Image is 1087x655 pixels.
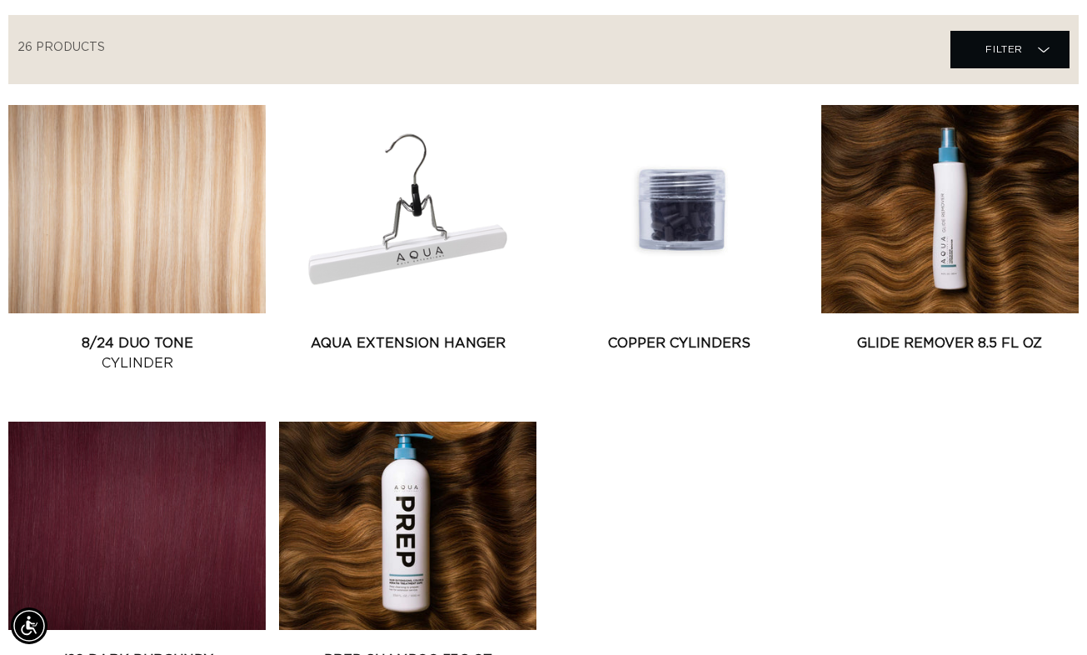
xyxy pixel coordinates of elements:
span: Filter [985,33,1023,65]
summary: Filter [950,31,1070,68]
span: 26 products [17,42,105,53]
a: Glide Remover 8.5 fl oz [821,333,1079,353]
a: 8/24 Duo Tone Cylinder [8,333,266,373]
div: Accessibility Menu [11,607,47,644]
a: AQUA Extension Hanger [279,333,536,353]
iframe: Chat Widget [1004,575,1087,655]
a: Copper Cylinders [551,333,808,353]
